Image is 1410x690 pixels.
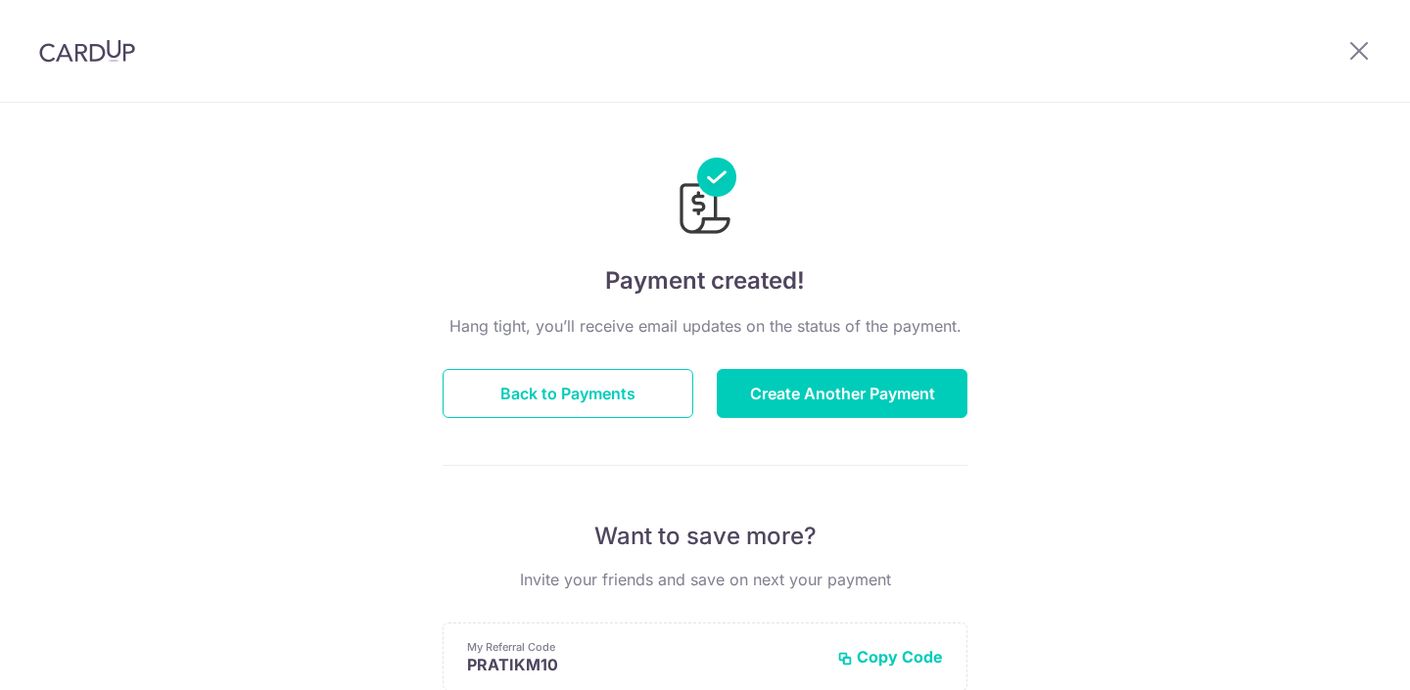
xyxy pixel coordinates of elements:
button: Copy Code [837,647,943,667]
img: Payments [674,158,736,240]
img: CardUp [39,39,135,63]
p: Hang tight, you’ll receive email updates on the status of the payment. [443,314,967,338]
button: Back to Payments [443,369,693,418]
button: Create Another Payment [717,369,967,418]
p: PRATIKM10 [467,655,822,674]
p: My Referral Code [467,639,822,655]
p: Invite your friends and save on next your payment [443,568,967,591]
p: Want to save more? [443,521,967,552]
h4: Payment created! [443,263,967,299]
